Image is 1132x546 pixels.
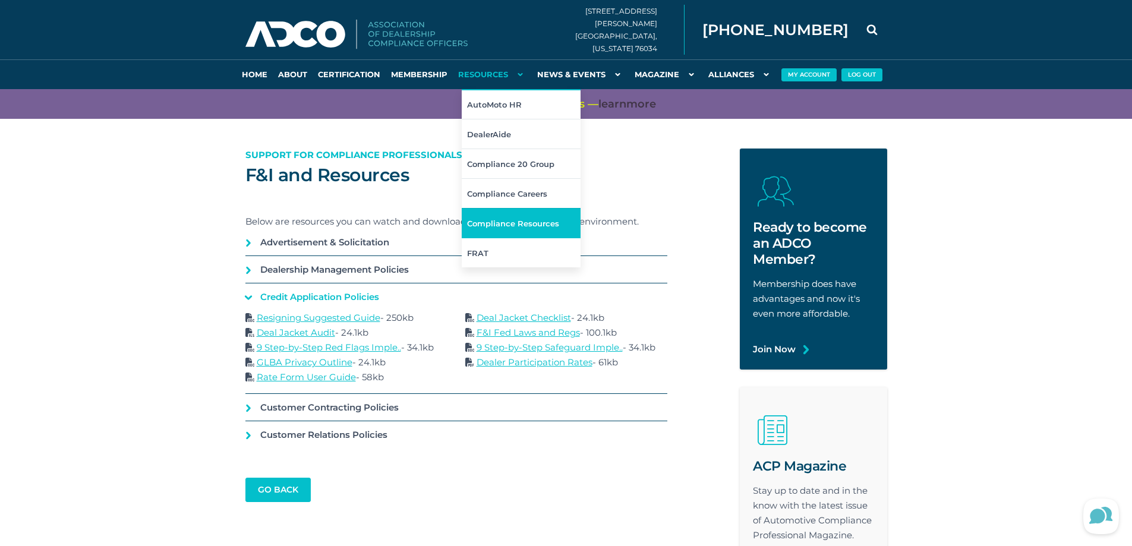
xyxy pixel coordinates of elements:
[702,23,849,37] span: [PHONE_NUMBER]
[753,276,874,321] p: Membership does have advantages and now it's even more affordable.
[245,355,447,370] p: - 24.1kb
[477,327,580,338] a: F&I Fed Laws and Regs
[598,97,626,111] span: learn
[245,256,667,283] a: Dealership Management Policies
[245,229,667,255] a: Advertisement & Solicitation
[257,327,335,338] a: Deal Jacket Audit
[453,59,532,89] a: Resources
[245,325,447,340] p: - 24.1kb
[257,312,380,323] a: Resigning Suggested Guide
[245,283,667,310] a: Credit Application Policies
[477,312,571,323] a: Deal Jacket Checklist
[273,59,313,89] a: About
[386,59,453,89] a: Membership
[753,483,874,542] p: Stay up to date and in the know with the latest issue of Automotive Compliance Professional Magaz...
[1067,475,1132,546] iframe: Lucky Orange Messenger
[257,371,356,383] a: Rate Form User Guide
[462,149,581,178] a: Compliance 20 Group
[462,119,581,149] a: DealerAide
[237,59,273,89] a: Home
[245,147,667,162] p: Support for Compliance Professionals
[245,163,667,187] h1: F&I and Resources
[245,214,667,229] p: Below are resources you can watch and download to use in your dealership environment.
[257,356,352,368] a: GLBA Privacy Outline
[703,59,778,89] a: Alliances
[477,356,592,368] a: Dealer Participation Rates
[245,421,667,448] a: Customer Relations Policies
[245,310,447,325] p: - 250kb
[753,342,796,356] a: Join Now
[245,478,311,502] a: go back
[245,394,667,421] a: Customer Contracting Policies
[462,238,581,267] a: FRAT
[313,59,386,89] a: Certification
[245,20,468,49] img: Association of Dealership Compliance Officers logo
[575,5,685,55] div: [STREET_ADDRESS][PERSON_NAME] [GEOGRAPHIC_DATA], [US_STATE] 76034
[753,458,874,474] h2: ACP Magazine
[781,68,837,81] button: My Account
[465,310,667,325] p: - 24.1kb
[462,208,581,238] a: Compliance Resources
[462,89,581,119] a: AutoMoto HR
[462,178,581,208] a: Compliance Careers
[753,219,874,267] h2: Ready to become an ADCO Member?
[257,342,401,353] a: 9 Step-by-Step Red Flags Imple..
[465,325,667,340] p: - 100.1kb
[477,342,623,353] a: 9 Step-by-Step Safeguard Imple..
[629,59,703,89] a: Magazine
[465,355,667,370] p: - 61kb
[245,340,447,355] p: - 34.1kb
[245,370,447,384] p: - 58kb
[841,68,882,81] button: Log Out
[532,59,629,89] a: News & Events
[598,97,656,112] a: learnmore
[465,340,667,355] p: - 34.1kb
